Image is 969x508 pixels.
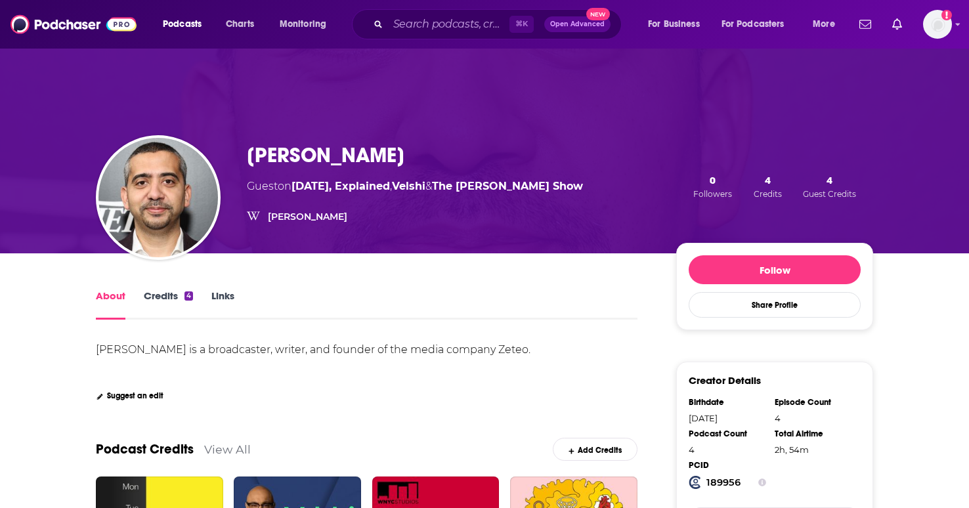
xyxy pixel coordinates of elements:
[211,289,234,320] a: Links
[689,413,766,423] div: [DATE]
[827,174,832,186] span: 4
[750,173,786,200] button: 4Credits
[163,15,202,33] span: Podcasts
[923,10,952,39] img: User Profile
[758,476,766,489] button: Show Info
[710,174,716,186] span: 0
[509,16,534,33] span: ⌘ K
[713,14,804,35] button: open menu
[924,463,956,495] iframe: Intercom live chat
[775,413,852,423] div: 4
[754,189,782,199] span: Credits
[268,211,347,222] a: [PERSON_NAME]
[689,397,766,408] div: Birthdate
[689,444,766,455] div: 4
[96,289,125,320] a: About
[813,15,835,33] span: More
[425,180,432,192] span: &
[854,13,876,35] a: Show notifications dropdown
[204,442,251,456] a: View All
[96,441,194,457] a: Podcast Credits
[775,397,852,408] div: Episode Count
[693,189,732,199] span: Followers
[96,343,530,356] div: [PERSON_NAME] is a broadcaster, writer, and founder of the media company Zeteo.
[217,14,262,35] a: Charts
[98,138,218,257] img: Mehdi Hasan
[689,173,736,200] button: 0Followers
[247,142,404,168] h1: [PERSON_NAME]
[364,9,634,39] div: Search podcasts, credits, & more...
[799,173,860,200] button: 4Guest Credits
[689,429,766,439] div: Podcast Count
[887,13,907,35] a: Show notifications dropdown
[11,12,137,37] img: Podchaser - Follow, Share and Rate Podcasts
[586,8,610,20] span: New
[648,15,700,33] span: For Business
[706,476,741,488] strong: 189956
[144,289,193,320] a: Credits4
[765,174,771,186] span: 4
[923,10,952,39] button: Show profile menu
[96,391,163,400] a: Suggest an edit
[775,429,852,439] div: Total Airtime
[689,292,861,318] button: Share Profile
[804,14,851,35] button: open menu
[278,180,390,192] span: on
[689,255,861,284] button: Follow
[392,180,425,192] a: Velshi
[388,14,509,35] input: Search podcasts, credits, & more...
[432,180,583,192] a: The Brian Lehrer Show
[775,444,809,455] span: 2 hours, 54 minutes, 44 seconds
[390,180,392,192] span: ,
[270,14,343,35] button: open menu
[544,16,611,32] button: Open AdvancedNew
[247,180,278,192] span: Guest
[226,15,254,33] span: Charts
[280,15,326,33] span: Monitoring
[639,14,716,35] button: open menu
[553,438,637,461] a: Add Credits
[803,189,856,199] span: Guest Credits
[721,15,785,33] span: For Podcasters
[154,14,219,35] button: open menu
[550,21,605,28] span: Open Advanced
[689,460,766,471] div: PCID
[689,374,761,387] h3: Creator Details
[184,291,193,301] div: 4
[941,10,952,20] svg: Add a profile image
[689,476,702,489] img: Podchaser Creator ID logo
[291,180,390,192] a: Today, Explained
[923,10,952,39] span: Logged in as tessvanden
